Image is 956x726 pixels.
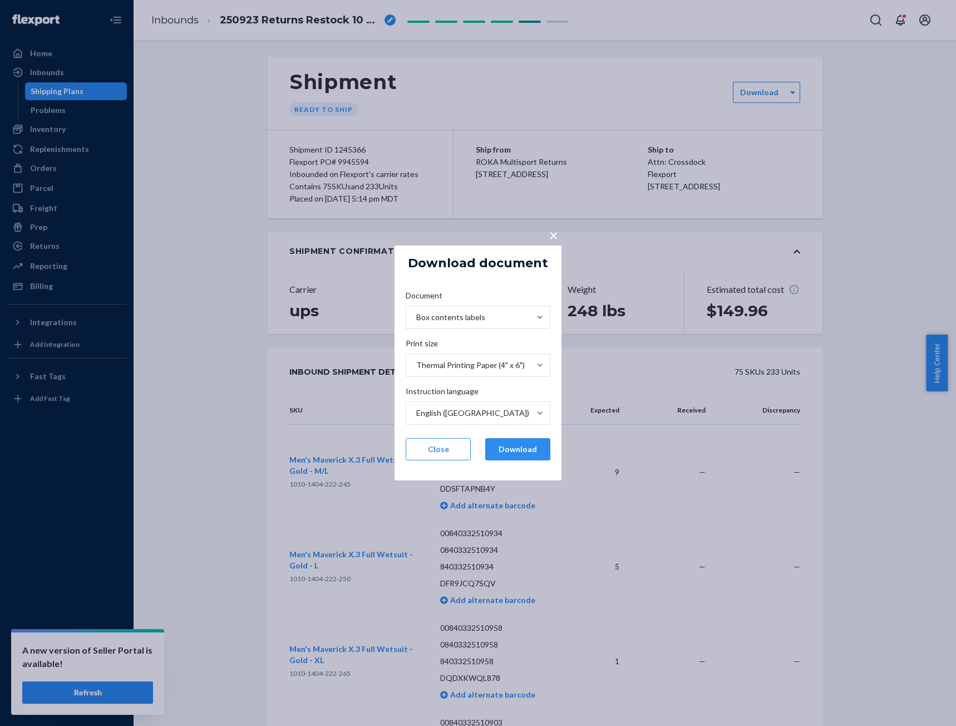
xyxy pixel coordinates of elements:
span: Document [406,290,442,306]
iframe: Find more information here [748,408,956,726]
input: Instruction languageEnglish ([GEOGRAPHIC_DATA]) [415,408,416,419]
div: Thermal Printing Paper (4" x 6") [416,360,525,371]
input: Print sizeThermal Printing Paper (4" x 6") [415,360,416,371]
h5: Download document [408,257,548,270]
span: Print size [406,338,438,354]
span: Instruction language [406,386,479,401]
span: × [549,225,558,244]
div: Box contents labels [416,312,485,323]
button: Download [485,438,550,460]
input: DocumentBox contents labels [415,312,416,323]
div: English ([GEOGRAPHIC_DATA]) [416,408,529,419]
button: Close [406,438,471,460]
